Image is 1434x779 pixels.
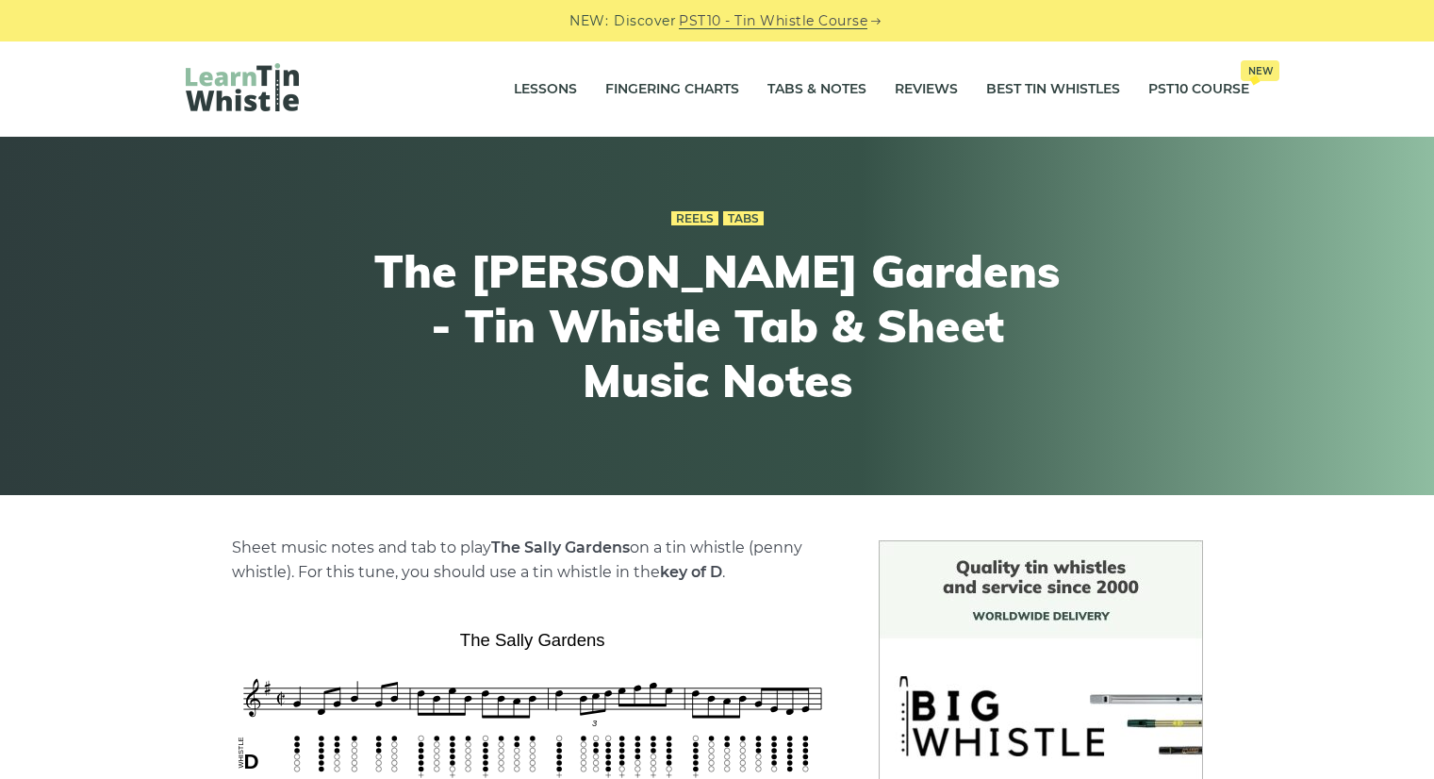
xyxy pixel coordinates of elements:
[514,66,577,113] a: Lessons
[1241,60,1279,81] span: New
[660,563,722,581] strong: key of D
[186,63,299,111] img: LearnTinWhistle.com
[671,211,718,226] a: Reels
[767,66,866,113] a: Tabs & Notes
[232,536,833,585] p: Sheet music notes and tab to play on a tin whistle (penny whistle). For this tune, you should use...
[986,66,1120,113] a: Best Tin Whistles
[895,66,958,113] a: Reviews
[1148,66,1249,113] a: PST10 CourseNew
[491,539,630,556] strong: The Sally Gardens
[371,244,1064,407] h1: The [PERSON_NAME] Gardens - Tin Whistle Tab & Sheet Music Notes
[605,66,739,113] a: Fingering Charts
[723,211,764,226] a: Tabs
